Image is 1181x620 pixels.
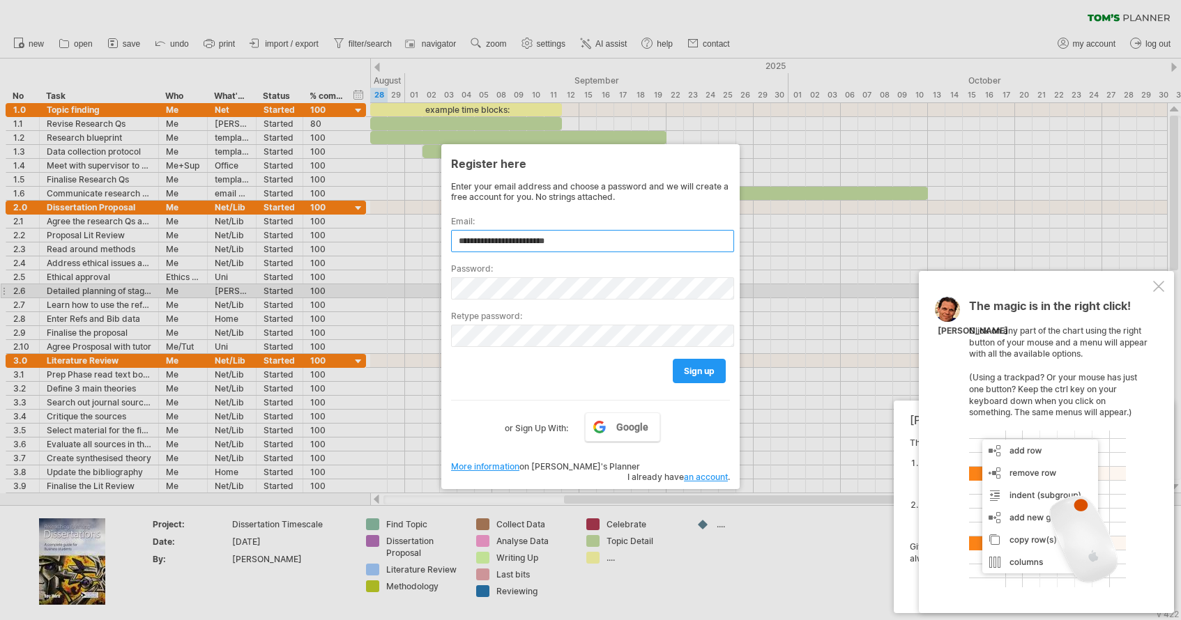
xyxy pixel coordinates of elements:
[684,472,728,482] a: an account
[451,311,730,321] label: Retype password:
[627,472,730,482] span: I already have .
[969,300,1150,587] div: Click on any part of the chart using the right button of your mouse and a menu will appear with a...
[969,299,1131,320] span: The magic is in the right click!
[451,216,730,226] label: Email:
[910,437,1150,600] div: The [PERSON_NAME]'s AI-assist can help you in two ways: Give it a try! With the undo button in th...
[673,359,726,383] a: sign up
[616,421,648,433] span: Google
[969,372,1137,417] span: (Using a trackpad? Or your mouse has just one button? Keep the ctrl key on your keyboard down whe...
[451,150,730,176] div: Register here
[938,325,1008,337] div: [PERSON_NAME]
[585,412,660,442] a: Google
[910,413,1150,427] div: [PERSON_NAME]'s AI-assistant
[684,366,715,376] span: sign up
[451,181,730,202] div: Enter your email address and choose a password and we will create a free account for you. No stri...
[505,412,568,436] label: or Sign Up With:
[451,461,519,472] a: More information
[451,263,730,274] label: Password:
[451,461,640,472] span: on [PERSON_NAME]'s Planner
